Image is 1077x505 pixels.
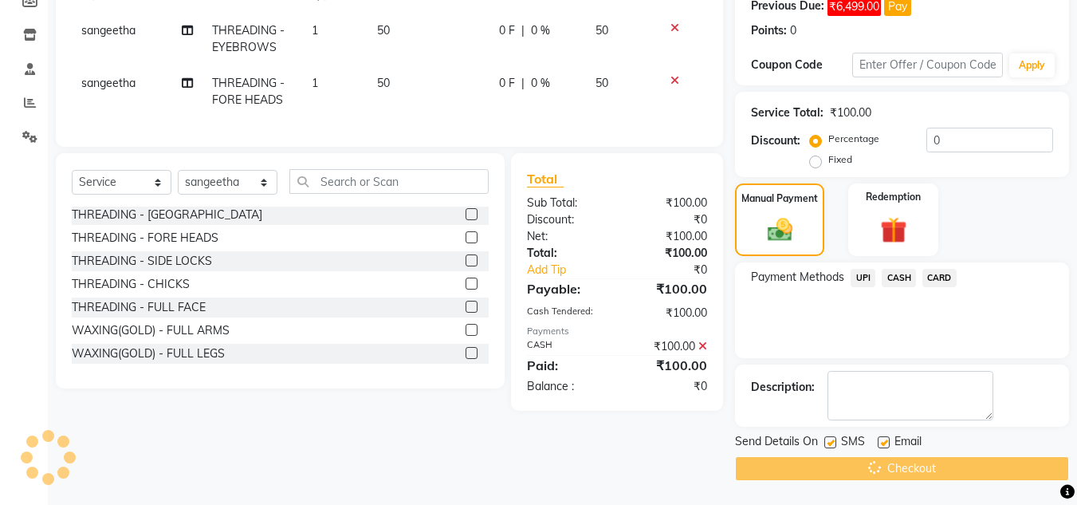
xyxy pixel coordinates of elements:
a: Add Tip [515,262,634,278]
span: Email [894,433,922,453]
span: | [521,22,525,39]
div: ₹100.00 [617,356,719,375]
div: THREADING - [GEOGRAPHIC_DATA] [72,207,262,223]
div: 0 [790,22,796,39]
span: 50 [377,23,390,37]
span: Send Details On [735,433,818,453]
div: ₹100.00 [617,228,719,245]
div: ₹0 [635,262,720,278]
span: 0 % [531,22,550,39]
div: Service Total: [751,105,823,121]
div: Paid: [515,356,617,375]
input: Enter Offer / Coupon Code [852,53,1003,77]
div: Cash Tendered: [515,305,617,322]
input: Search or Scan [289,169,489,194]
div: Description: [751,379,815,396]
label: Manual Payment [741,191,818,206]
div: CASH [515,338,617,355]
div: ₹100.00 [617,195,719,211]
span: CARD [922,269,957,287]
div: Net: [515,228,617,245]
span: 0 % [531,75,550,92]
div: THREADING - CHICKS [72,276,190,293]
div: Coupon Code [751,57,851,73]
div: ₹100.00 [617,338,719,355]
span: 50 [595,76,608,90]
label: Percentage [828,132,879,146]
span: Total [527,171,564,187]
span: SMS [841,433,865,453]
span: 1 [312,76,318,90]
div: WAXING(GOLD) - FULL ARMS [72,322,230,339]
span: 50 [377,76,390,90]
span: CASH [882,269,916,287]
div: ₹100.00 [617,279,719,298]
span: 50 [595,23,608,37]
div: ₹100.00 [830,105,871,121]
label: Redemption [866,190,921,204]
div: Balance : [515,378,617,395]
span: Payment Methods [751,269,844,286]
span: 0 F [499,22,515,39]
div: ₹100.00 [617,245,719,262]
div: WAXING(GOLD) - FULL LEGS [72,345,225,362]
div: Total: [515,245,617,262]
span: sangeetha [81,76,136,90]
div: Payments [527,325,707,338]
button: Apply [1009,53,1055,77]
span: sangeetha [81,23,136,37]
span: 0 F [499,75,515,92]
span: 1 [312,23,318,37]
div: Discount: [515,211,617,228]
div: THREADING - SIDE LOCKS [72,253,212,270]
div: Points: [751,22,787,39]
div: ₹100.00 [617,305,719,322]
div: THREADING - FORE HEADS [72,230,218,247]
img: _cash.svg [760,215,800,244]
span: THREADING - FORE HEADS [212,76,285,107]
img: _gift.svg [872,214,915,247]
div: Discount: [751,132,800,149]
span: UPI [851,269,875,287]
span: | [521,75,525,92]
div: THREADING - FULL FACE [72,299,206,316]
span: THREADING - EYEBROWS [212,23,285,54]
div: Sub Total: [515,195,617,211]
label: Fixed [828,152,852,167]
div: Payable: [515,279,617,298]
div: ₹0 [617,211,719,228]
div: ₹0 [617,378,719,395]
